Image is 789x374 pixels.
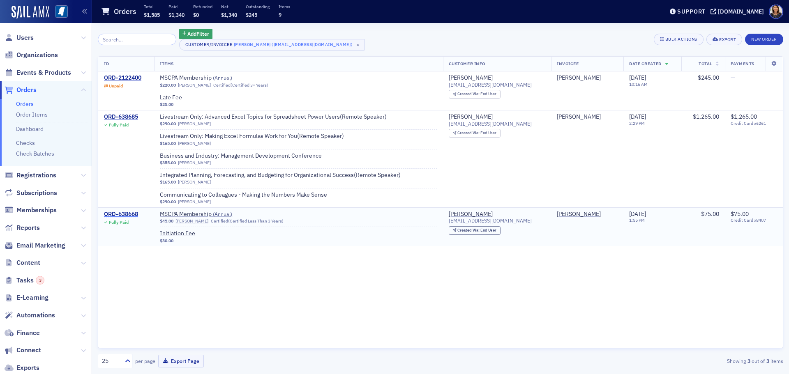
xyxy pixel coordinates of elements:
[449,74,493,82] div: [PERSON_NAME]
[457,131,496,135] div: End User
[457,227,480,233] span: Created Via :
[16,311,55,320] span: Automations
[234,40,353,48] div: [PERSON_NAME] ([EMAIL_ADDRESS][DOMAIN_NAME])
[557,211,618,218] span: Kerri Watkins
[160,172,401,179] a: Integrated Planning, Forecasting, and Budgeting for Organizational Success(Remote Speaker)
[5,276,44,285] a: Tasks3
[193,11,199,18] span: $0
[718,8,764,15] div: [DOMAIN_NAME]
[354,41,362,48] span: ×
[5,206,57,215] a: Memberships
[16,258,40,267] span: Content
[629,113,646,120] span: [DATE]
[160,133,344,140] span: Livestream Only: Making Excel Formulas Work for You(Remote Speaker)
[16,125,44,133] a: Dashboard
[557,74,618,82] span: Kerri Watkins
[5,33,34,42] a: Users
[731,121,777,126] span: Credit Card x6261
[158,355,204,367] button: Export Page
[5,85,37,94] a: Orders
[16,223,40,232] span: Reports
[5,50,58,60] a: Organizations
[160,121,176,126] span: $290.00
[449,226,501,235] div: Created Via: End User
[731,218,777,223] span: Credit Card x8407
[629,61,661,67] span: Date Created
[213,211,232,217] span: ( Annual )
[449,129,501,138] div: Created Via: End User
[698,74,719,81] span: $245.00
[55,5,68,18] img: SailAMX
[109,220,129,225] div: Fully Paid
[160,230,263,237] a: Initiation Fee
[279,4,290,9] p: Items
[5,346,41,355] a: Connect
[160,152,322,160] a: Business and Industry: Management Development Conference
[193,4,212,9] p: Refunded
[745,34,783,45] button: New Order
[557,211,601,218] a: [PERSON_NAME]
[16,85,37,94] span: Orders
[16,171,56,180] span: Registrations
[246,4,270,9] p: Outstanding
[104,61,109,67] span: ID
[109,122,129,128] div: Fully Paid
[12,6,49,19] img: SailAMX
[179,39,365,50] button: Customer/Invoicee[PERSON_NAME] ([EMAIL_ADDRESS][DOMAIN_NAME])×
[457,228,496,233] div: End User
[16,293,48,302] span: E-Learning
[449,113,493,121] a: [PERSON_NAME]
[457,130,480,135] span: Created Via :
[178,83,211,88] a: [PERSON_NAME]
[144,11,160,18] span: $1,585
[16,139,35,147] a: Checks
[557,113,601,121] a: [PERSON_NAME]
[557,74,601,82] a: [PERSON_NAME]
[449,90,501,99] div: Created Via: End User
[160,83,176,88] span: $220.00
[5,363,39,372] a: Exports
[160,191,327,199] a: Communicating to Colleagues - Making the Numbers Make Sense
[5,171,56,180] a: Registrations
[168,11,185,18] span: $1,340
[5,188,57,197] a: Subscriptions
[179,29,213,39] button: AddFilter
[16,328,40,337] span: Finance
[160,211,263,218] span: MSCPA Membership
[160,141,176,146] span: $165.00
[719,37,736,42] div: Export
[449,218,532,224] span: [EMAIL_ADDRESS][DOMAIN_NAME]
[711,9,767,14] button: [DOMAIN_NAME]
[16,346,41,355] span: Connect
[629,74,646,81] span: [DATE]
[449,61,485,67] span: Customer Info
[160,211,263,218] a: MSCPA Membership (Annual)
[175,218,208,224] a: [PERSON_NAME]
[16,100,34,108] a: Orders
[561,357,783,365] div: Showing out of items
[160,113,387,121] a: Livestream Only: Advanced Excel Topics for Spreadsheet Power Users(Remote Speaker)
[160,218,173,224] span: $45.00
[731,210,749,218] span: $75.00
[178,141,211,146] a: [PERSON_NAME]
[629,120,645,126] time: 2:29 PM
[449,121,532,127] span: [EMAIL_ADDRESS][DOMAIN_NAME]
[178,179,211,185] a: [PERSON_NAME]
[16,276,44,285] span: Tasks
[16,33,34,42] span: Users
[104,211,138,218] a: ORD-638668
[114,7,136,16] h1: Orders
[160,179,176,185] span: $165.00
[16,206,57,215] span: Memberships
[629,81,648,87] time: 10:16 AM
[16,188,57,197] span: Subscriptions
[221,4,237,9] p: Net
[279,11,281,18] span: 9
[5,293,48,302] a: E-Learning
